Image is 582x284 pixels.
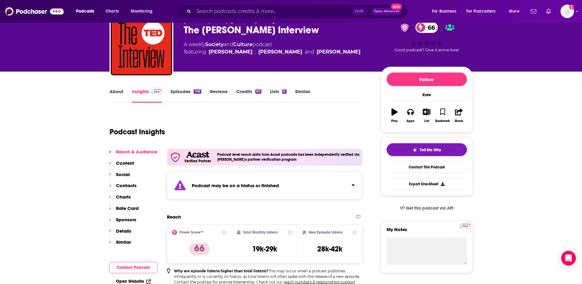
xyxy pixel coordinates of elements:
[184,41,360,56] div: A weekly podcast
[391,119,398,123] div: Play
[428,6,464,16] button: open menu
[233,41,252,47] a: Culture
[116,194,131,200] p: Charts
[420,148,441,152] span: Tell Me Why
[255,89,261,94] div: 80
[352,7,366,15] span: Ctrl K
[192,183,279,188] strong: Podcast may be on a hiatus or finished
[435,119,450,123] div: Bookmark
[224,41,233,47] span: and
[116,205,139,211] p: Rate Card
[466,7,496,16] span: For Podcasters
[561,5,574,18] span: Logged in as WE_Broadcast
[243,230,278,235] h2: Total Monthly Listens
[109,228,131,239] button: Details
[169,151,181,163] img: verfied icon
[460,223,471,229] a: Pro website
[109,149,157,160] button: Reach & Audience
[451,105,467,127] button: Share
[116,160,134,166] p: Content
[167,214,181,220] h2: Reach
[282,89,286,94] div: 8
[391,4,402,10] span: New
[167,172,363,199] section: Click to expand status details
[236,89,261,103] a: Credits80
[131,7,152,16] span: Monitoring
[106,7,119,16] span: Charts
[171,89,201,103] a: Episodes108
[116,279,151,284] a: Open Website
[116,149,157,155] p: Reach & Audience
[210,89,228,103] a: Reviews
[387,178,467,190] button: Export One-Sheet
[109,217,136,228] button: Sponsors
[252,244,277,254] h3: 19k-29k
[561,5,574,18] button: Show profile menu
[381,18,473,56] div: verified Badge66Good podcast? Give it some love!
[569,5,574,10] svg: Add a profile image
[399,24,410,32] img: verified Badge
[109,205,139,217] button: Rate Card
[422,22,438,33] span: 66
[76,7,94,16] span: Podcasts
[462,6,505,16] button: open menu
[544,6,553,17] a: Show notifications dropdown
[116,239,131,245] p: Similar
[561,5,574,18] img: User Profile
[184,159,211,163] h5: Verified Partner
[295,89,310,103] a: Similar
[435,105,451,127] button: Bookmark
[183,4,413,18] div: Search podcasts, credits, & more...
[186,152,209,158] img: Acast
[387,161,467,173] a: Contact This Podcast
[205,41,224,47] a: Society
[406,206,453,211] span: Get this podcast via API
[509,7,519,16] span: More
[317,48,360,56] a: Sherell Dorsey
[194,6,352,16] input: Search podcasts, credits, & more...
[258,48,302,56] a: Steven Johnson
[418,105,434,127] button: List
[255,48,256,56] span: ,
[109,239,131,250] button: Similar
[194,89,201,94] div: 108
[184,48,360,56] span: featuring
[317,244,342,254] h3: 28k-42k
[460,224,471,229] img: Podchaser Pro
[387,73,467,86] button: Follow
[116,228,131,234] p: Details
[109,194,131,205] button: Charts
[179,230,203,235] h2: Power Score™
[528,6,539,17] a: Show notifications dropdown
[407,119,414,123] div: Apps
[189,243,210,255] p: 66
[424,119,429,123] div: List
[412,148,417,152] img: tell me why sparkle
[505,6,527,16] button: open menu
[109,183,137,194] button: Contacts
[395,201,459,216] a: Get this podcast via API
[116,183,137,188] p: Contacts
[5,6,64,17] img: Podchaser - Follow, Share and Rate Podcasts
[111,14,172,75] img: The TED Interview
[387,143,467,156] button: tell me why sparkleTell Me Why
[403,105,418,127] button: Apps
[217,152,360,162] h4: Podcast level reach data from Acast podcasts has been independently verified via [PERSON_NAME]'s ...
[374,10,399,13] span: Open Advanced
[132,89,162,103] a: InsightsPodchaser Pro
[72,6,102,16] button: open menu
[395,48,459,52] span: Good podcast? Give it some love!
[455,119,463,123] div: Share
[109,262,157,273] button: Contact Podcast
[415,22,438,33] a: 66
[109,160,134,172] button: Content
[152,89,162,94] img: Podchaser Pro
[110,89,123,103] a: About
[561,251,576,266] div: Open Intercom Messenger
[116,172,130,177] p: Social
[209,48,252,56] a: Chris Anderson
[305,48,314,56] span: and
[174,269,268,273] b: Why are episode listens higher than total listens?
